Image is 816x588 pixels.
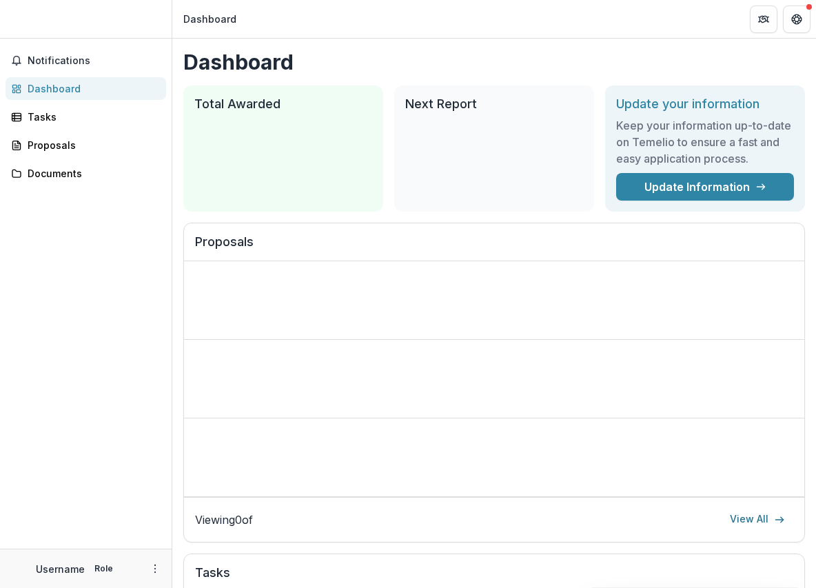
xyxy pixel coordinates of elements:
[183,50,805,74] h1: Dashboard
[6,134,166,156] a: Proposals
[194,97,372,112] h2: Total Awarded
[147,560,163,577] button: More
[616,173,794,201] a: Update Information
[28,166,155,181] div: Documents
[750,6,777,33] button: Partners
[28,55,161,67] span: Notifications
[6,105,166,128] a: Tasks
[722,509,793,531] a: View All
[616,97,794,112] h2: Update your information
[36,562,85,576] p: Username
[783,6,810,33] button: Get Help
[405,97,583,112] h2: Next Report
[6,50,166,72] button: Notifications
[183,12,236,26] div: Dashboard
[616,117,794,167] h3: Keep your information up-to-date on Temelio to ensure a fast and easy application process.
[28,81,155,96] div: Dashboard
[178,9,242,29] nav: breadcrumb
[6,162,166,185] a: Documents
[28,138,155,152] div: Proposals
[28,110,155,124] div: Tasks
[6,77,166,100] a: Dashboard
[90,562,117,575] p: Role
[195,234,793,261] h2: Proposals
[195,511,253,528] p: Viewing 0 of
